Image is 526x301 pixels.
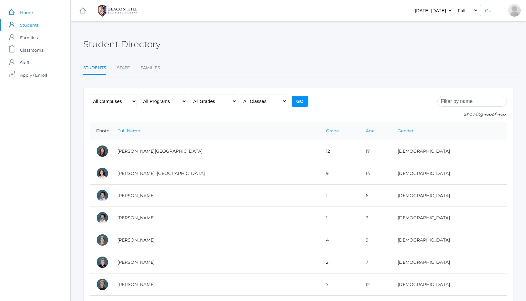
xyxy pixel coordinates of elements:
p: Showing of 406 [437,111,507,118]
input: Go [480,5,496,16]
td: 12 [359,273,391,296]
td: [PERSON_NAME], [GEOGRAPHIC_DATA] [111,162,320,185]
div: Jack Adams [96,256,109,268]
td: 14 [359,162,391,185]
td: 7 [320,273,359,296]
td: [PERSON_NAME] [111,251,320,273]
div: Amelia Adams [96,234,109,246]
td: 17 [359,140,391,162]
td: [DEMOGRAPHIC_DATA] [391,251,507,273]
td: [DEMOGRAPHIC_DATA] [391,229,507,251]
td: 6 [359,185,391,207]
span: Classrooms [20,44,43,56]
td: 1 [320,185,359,207]
div: Dominic Abrea [96,189,109,202]
a: Families [141,62,160,74]
td: [DEMOGRAPHIC_DATA] [391,207,507,229]
td: [PERSON_NAME] [111,185,320,207]
a: Grade [326,128,339,134]
td: [PERSON_NAME] [111,273,320,296]
a: Age [366,128,374,134]
td: [DEMOGRAPHIC_DATA] [391,185,507,207]
span: 406 [483,111,492,117]
td: [PERSON_NAME][GEOGRAPHIC_DATA] [111,140,320,162]
a: Students [83,62,106,75]
input: Go [292,96,308,107]
div: Grayson Abrea [96,212,109,224]
th: Photo [90,122,111,140]
td: [DEMOGRAPHIC_DATA] [391,273,507,296]
td: 7 [359,251,391,273]
input: Filter by name [437,96,507,107]
td: 9 [359,229,391,251]
td: 6 [359,207,391,229]
div: Phoenix Abdulla [96,167,109,180]
span: Staff [20,56,29,69]
span: Students [20,19,39,31]
div: Cole Albanese [96,278,109,291]
a: Staff [117,62,130,74]
td: [DEMOGRAPHIC_DATA] [391,162,507,185]
td: [DEMOGRAPHIC_DATA] [391,140,507,162]
span: Apply / Enroll [20,69,47,81]
img: BHCALogos-05-308ed15e86a5a0abce9b8dd61676a3503ac9727e845dece92d48e8588c001991.png [94,3,141,18]
h2: Student Directory [83,39,161,49]
td: 2 [320,251,359,273]
div: Charlotte Abdulla [96,145,109,157]
span: Home [20,6,33,19]
td: 1 [320,207,359,229]
span: Families [20,31,38,44]
td: 9 [320,162,359,185]
td: [PERSON_NAME] [111,229,320,251]
td: 4 [320,229,359,251]
td: 12 [320,140,359,162]
td: [PERSON_NAME] [111,207,320,229]
a: Full Name [117,128,140,134]
div: Lew Soratorio [508,4,521,17]
a: Gender [398,128,414,134]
